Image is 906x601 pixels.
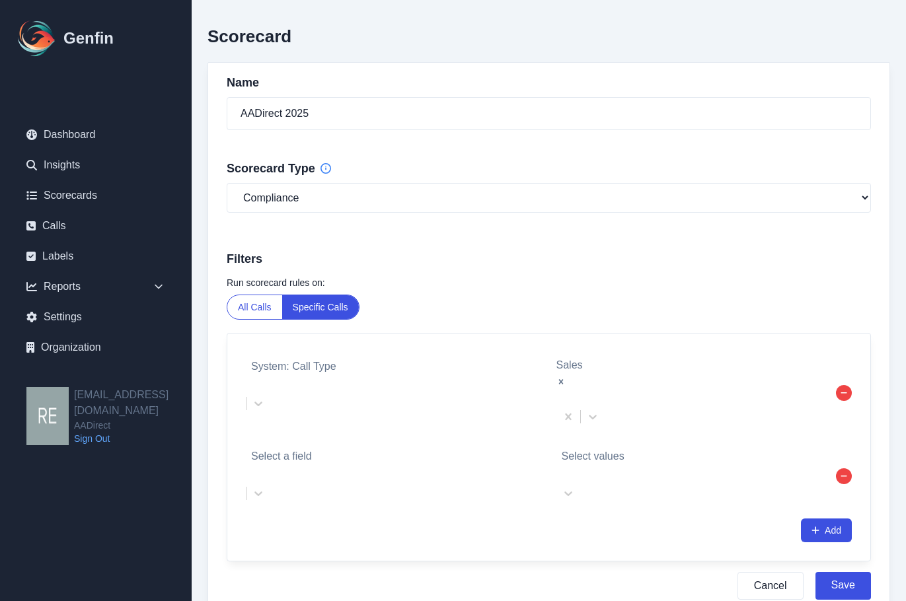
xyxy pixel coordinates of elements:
[556,373,831,389] div: Remove Sales
[251,359,537,374] div: System: Call Type
[227,250,871,268] h3: Filters
[74,432,192,445] a: Sign Out
[801,518,852,542] button: Add
[282,295,359,319] button: Specific Calls
[251,448,537,464] div: Select a field
[208,26,291,46] h2: Scorecard
[556,357,831,373] div: Sales
[321,163,331,174] span: Info
[16,17,58,59] img: Logo
[74,387,192,419] h2: [EMAIL_ADDRESS][DOMAIN_NAME]
[16,334,176,361] a: Organization
[16,243,176,269] a: Labels
[737,572,804,600] button: Cancel
[16,273,176,300] div: Reports
[16,182,176,209] a: Scorecards
[227,97,871,130] input: Enter scorecard name
[562,448,826,464] div: Select values
[16,304,176,330] a: Settings
[16,122,176,148] a: Dashboard
[227,276,871,289] label: Run scorecard rules on:
[63,28,114,49] h1: Genfin
[227,159,871,178] h3: Scorecard Type
[815,572,871,600] button: Save
[227,295,282,319] button: All Calls
[74,419,192,432] span: AADirect
[16,213,176,239] a: Calls
[26,387,69,445] img: resqueda@aadirect.com
[227,73,871,92] h3: Name
[16,152,176,178] a: Insights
